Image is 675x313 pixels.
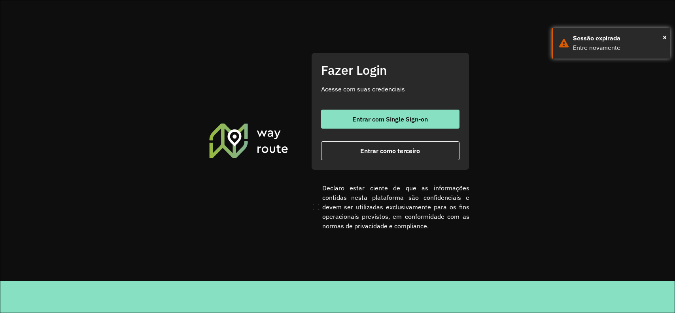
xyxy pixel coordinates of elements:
[311,183,469,231] label: Declaro estar ciente de que as informações contidas nesta plataforma são confidenciais e devem se...
[360,148,420,154] span: Entrar como terceiro
[321,141,459,160] button: button
[573,43,664,53] div: Entre novamente
[321,110,459,129] button: button
[663,31,667,43] button: Close
[321,63,459,78] h2: Fazer Login
[321,84,459,94] p: Acesse com suas credenciais
[208,122,289,159] img: Roteirizador AmbevTech
[573,34,664,43] div: Sessão expirada
[663,31,667,43] span: ×
[352,116,428,122] span: Entrar com Single Sign-on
